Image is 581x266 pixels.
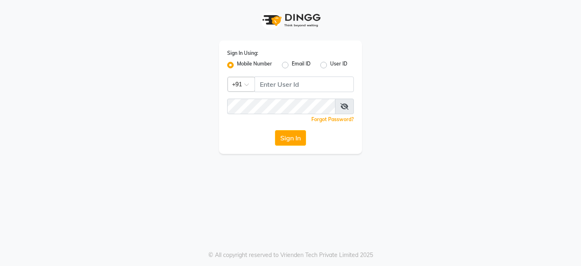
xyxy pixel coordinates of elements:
input: Username [227,99,335,114]
label: Email ID [292,60,311,70]
input: Username [255,77,354,92]
img: logo1.svg [258,8,323,32]
label: Mobile Number [237,60,272,70]
a: Forgot Password? [311,116,354,122]
label: Sign In Using: [227,50,258,57]
button: Sign In [275,130,306,146]
label: User ID [330,60,347,70]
